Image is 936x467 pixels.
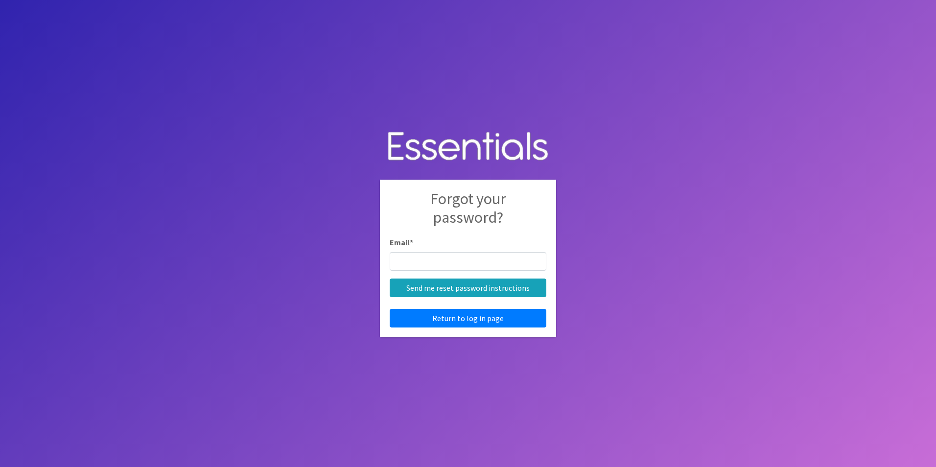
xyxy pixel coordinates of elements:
img: Human Essentials [380,122,556,172]
abbr: required [410,237,413,247]
input: Send me reset password instructions [390,279,546,297]
a: Return to log in page [390,309,546,327]
h2: Forgot your password? [390,189,546,237]
label: Email [390,236,413,248]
